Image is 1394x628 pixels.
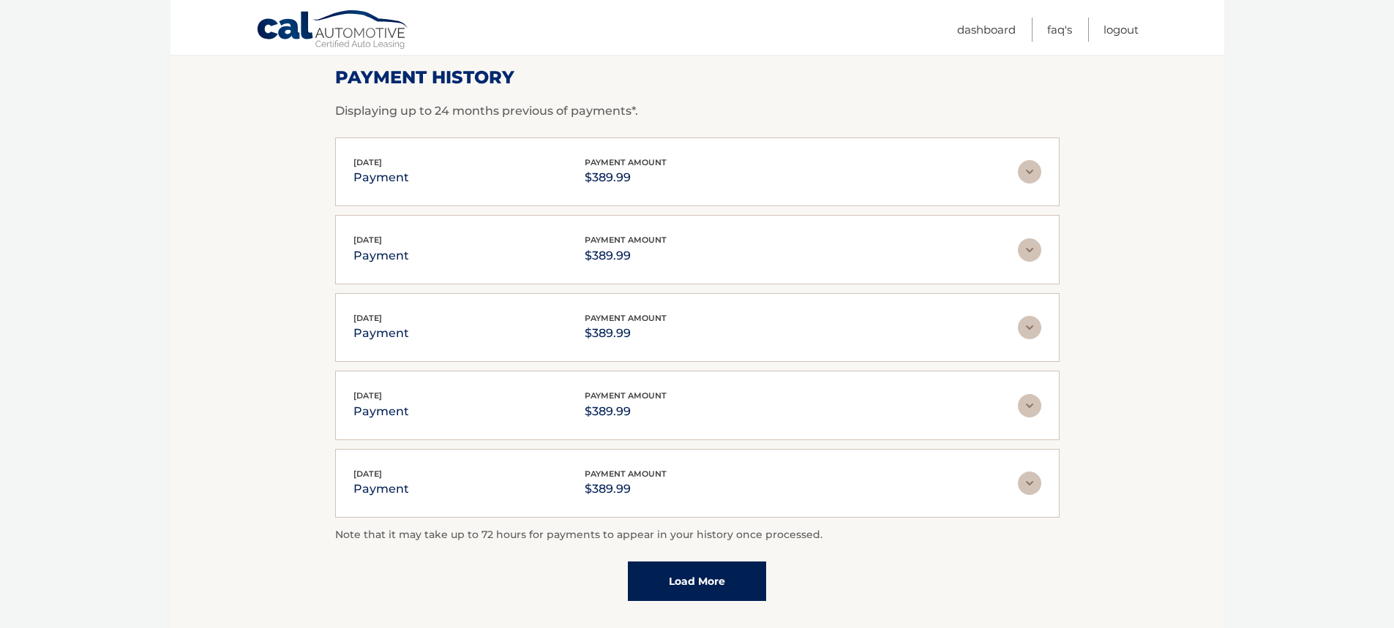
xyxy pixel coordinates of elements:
[353,479,409,499] p: payment
[585,313,667,323] span: payment amount
[353,390,382,401] span: [DATE]
[353,469,382,479] span: [DATE]
[628,561,766,601] a: Load More
[585,167,667,188] p: $389.99
[353,167,409,188] p: payment
[353,401,409,422] p: payment
[1103,18,1139,42] a: Logout
[353,323,409,344] p: payment
[256,10,410,52] a: Cal Automotive
[1018,472,1041,495] img: accordion-rest.svg
[1018,238,1041,262] img: accordion-rest.svg
[353,157,382,167] span: [DATE]
[585,401,667,422] p: $389.99
[335,526,1060,544] p: Note that it may take up to 72 hours for payments to appear in your history once processed.
[585,469,667,479] span: payment amount
[353,235,382,245] span: [DATE]
[1047,18,1072,42] a: FAQ's
[353,246,409,266] p: payment
[585,479,667,499] p: $389.99
[335,67,1060,88] h2: Payment History
[1018,394,1041,417] img: accordion-rest.svg
[1018,160,1041,184] img: accordion-rest.svg
[335,102,1060,120] p: Displaying up to 24 months previous of payments*.
[585,246,667,266] p: $389.99
[585,323,667,344] p: $389.99
[585,157,667,167] span: payment amount
[353,313,382,323] span: [DATE]
[1018,316,1041,339] img: accordion-rest.svg
[957,18,1016,42] a: Dashboard
[585,235,667,245] span: payment amount
[585,390,667,401] span: payment amount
